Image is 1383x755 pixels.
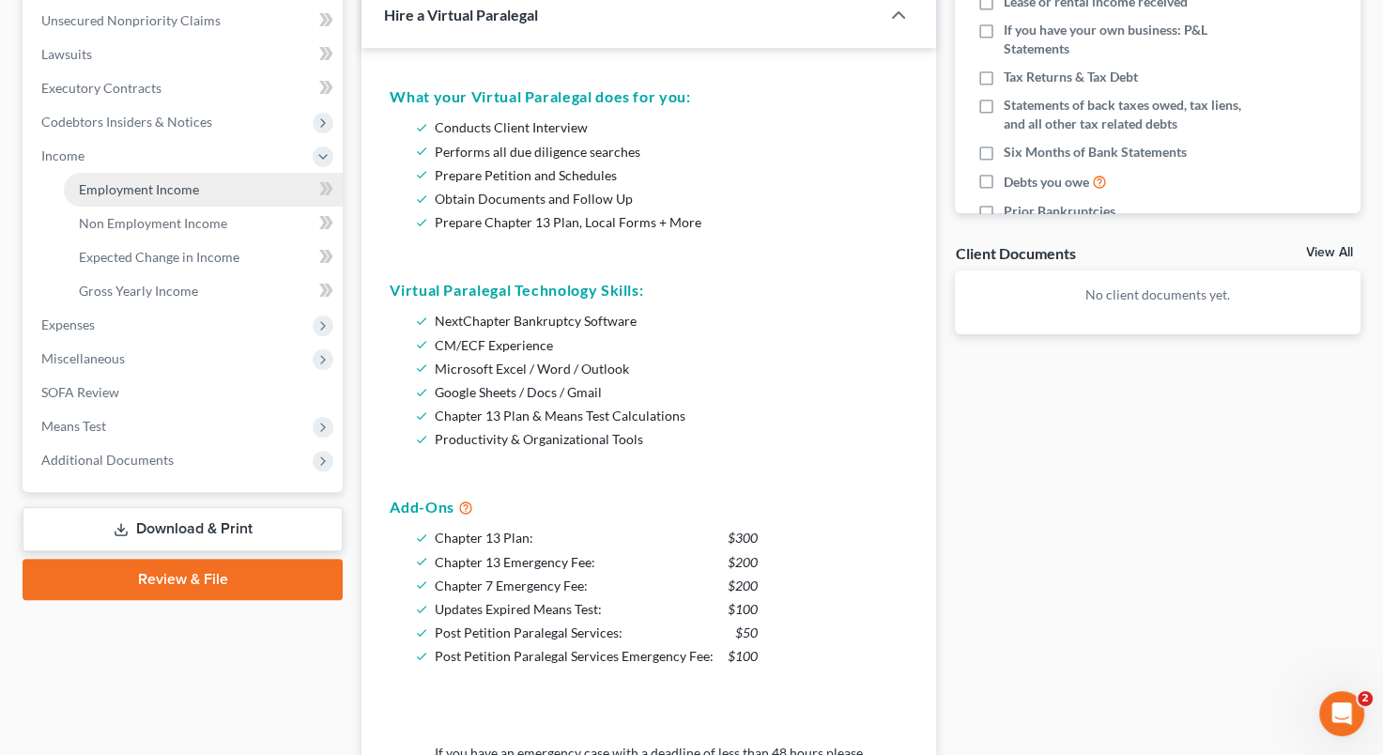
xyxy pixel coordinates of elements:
[79,181,199,197] span: Employment Income
[41,316,95,332] span: Expenses
[435,380,900,404] li: Google Sheets / Docs / Gmail
[1319,691,1364,736] iframe: Intercom live chat
[26,4,343,38] a: Unsecured Nonpriority Claims
[435,333,900,357] li: CM/ECF Experience
[390,496,908,518] h5: Add-Ons
[79,283,198,299] span: Gross Yearly Income
[728,550,758,574] span: $200
[23,559,343,600] a: Review & File
[435,357,900,380] li: Microsoft Excel / Word / Outlook
[435,427,900,451] li: Productivity & Organizational Tools
[23,507,343,551] a: Download & Print
[735,621,758,644] span: $50
[41,147,85,163] span: Income
[384,6,538,23] span: Hire a Virtual Paralegal
[435,648,714,664] span: Post Petition Paralegal Services Emergency Fee:
[1004,202,1115,221] span: Prior Bankruptcies
[435,578,588,593] span: Chapter 7 Emergency Fee:
[435,309,900,332] li: NextChapter Bankruptcy Software
[728,597,758,621] span: $100
[26,38,343,71] a: Lawsuits
[435,210,900,234] li: Prepare Chapter 13 Plan, Local Forms + More
[26,71,343,105] a: Executory Contracts
[41,350,125,366] span: Miscellaneous
[64,173,343,207] a: Employment Income
[1004,68,1138,86] span: Tax Returns & Tax Debt
[390,279,908,301] h5: Virtual Paralegal Technology Skills:
[435,554,595,570] span: Chapter 13 Emergency Fee:
[955,243,1075,263] div: Client Documents
[64,274,343,308] a: Gross Yearly Income
[41,46,92,62] span: Lawsuits
[64,240,343,274] a: Expected Change in Income
[1004,96,1243,133] span: Statements of back taxes owed, tax liens, and all other tax related debts
[390,85,908,108] h5: What your Virtual Paralegal does for you:
[1306,246,1353,259] a: View All
[41,452,174,468] span: Additional Documents
[728,644,758,668] span: $100
[79,215,227,231] span: Non Employment Income
[1004,173,1089,192] span: Debts you owe
[435,530,533,546] span: Chapter 13 Plan:
[41,12,221,28] span: Unsecured Nonpriority Claims
[41,114,212,130] span: Codebtors Insiders & Notices
[435,187,900,210] li: Obtain Documents and Follow Up
[1004,21,1243,58] span: If you have your own business: P&L Statements
[435,404,900,427] li: Chapter 13 Plan & Means Test Calculations
[41,418,106,434] span: Means Test
[1004,143,1187,162] span: Six Months of Bank Statements
[435,601,602,617] span: Updates Expired Means Test:
[41,384,119,400] span: SOFA Review
[435,140,900,163] li: Performs all due diligence searches
[1358,691,1373,706] span: 2
[435,163,900,187] li: Prepare Petition and Schedules
[970,285,1345,304] p: No client documents yet.
[64,207,343,240] a: Non Employment Income
[435,624,622,640] span: Post Petition Paralegal Services:
[79,249,239,265] span: Expected Change in Income
[728,574,758,597] span: $200
[41,80,161,96] span: Executory Contracts
[728,526,758,549] span: $300
[26,376,343,409] a: SOFA Review
[435,116,900,139] li: Conducts Client Interview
